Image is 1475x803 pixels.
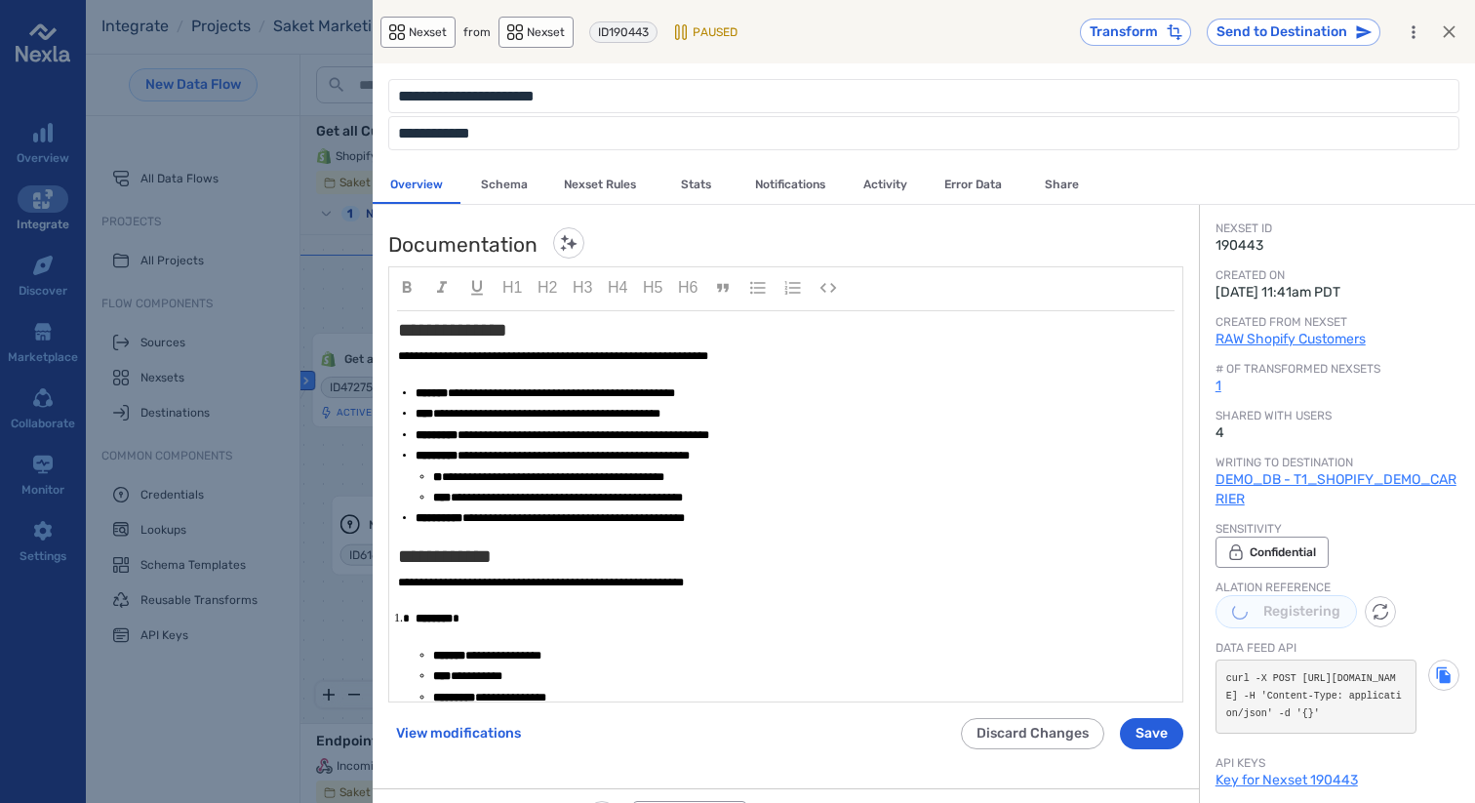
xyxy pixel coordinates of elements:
[432,277,452,299] svg: Italic
[1216,521,1329,537] div: Sensitivity
[548,166,652,204] button: Nexset Rules
[1120,718,1183,749] button: Save
[1216,267,1459,283] div: Created On
[1216,221,1459,236] div: Nexset ID
[527,24,565,40] span: Nexset
[818,277,838,299] svg: Code Block
[538,275,557,301] span: H2
[1216,755,1459,771] div: API Keys
[388,718,529,749] button: View modifications
[1216,314,1459,330] div: Created From Nexset
[1136,724,1168,743] span: Save
[1216,378,1221,394] a: 1
[573,275,592,301] span: H3
[1216,423,1459,443] div: 4
[1080,19,1191,46] button: Transform
[1216,361,1459,377] div: # Of Transformed Nexsets
[598,25,649,39] span: ID 190443
[929,166,1017,204] button: Error Data
[1216,236,1459,256] div: 190443
[1216,772,1358,788] a: Key for Nexset 190443
[1216,640,1459,656] div: Data Feed API
[1216,331,1366,347] a: RAW Shopify Customers
[652,166,739,204] button: Stats
[783,277,803,299] svg: Numbered List
[373,166,460,204] button: Overview
[748,277,768,299] svg: Bulleted List
[1216,660,1416,734] pre: curl -X POST [URL][DOMAIN_NAME] -H 'Content-Type: application/json' -d '{}'
[1216,471,1456,507] a: DEMO_DB - T1_SHOPIFY_DEMO_CARRIER
[1216,580,1459,595] div: Alation Reference
[1017,166,1105,204] button: Share
[693,26,737,38] p: Paused
[841,166,929,204] button: Activity
[1216,455,1459,470] div: Writing to Destination
[643,275,662,301] span: H5
[608,275,627,301] span: H4
[739,166,841,204] button: Notifications
[502,275,522,301] span: H1
[460,166,548,204] button: Schema
[589,21,658,43] div: chip-with-copy
[678,275,698,301] span: H6
[463,24,491,40] span: from
[977,724,1089,743] span: Discard Changes
[388,233,538,256] h2: Documentation
[1207,19,1380,46] button: Send to Destination
[961,718,1104,749] button: Discard Changes
[397,277,417,299] svg: Bold
[1250,544,1316,559] span: Confidential
[409,24,447,40] span: Nexset
[713,277,733,299] svg: Blockquote
[1216,408,1459,423] div: Shared with Users
[467,277,487,299] svg: Underline
[1216,283,1459,302] div: [DATE] 11:41am PDT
